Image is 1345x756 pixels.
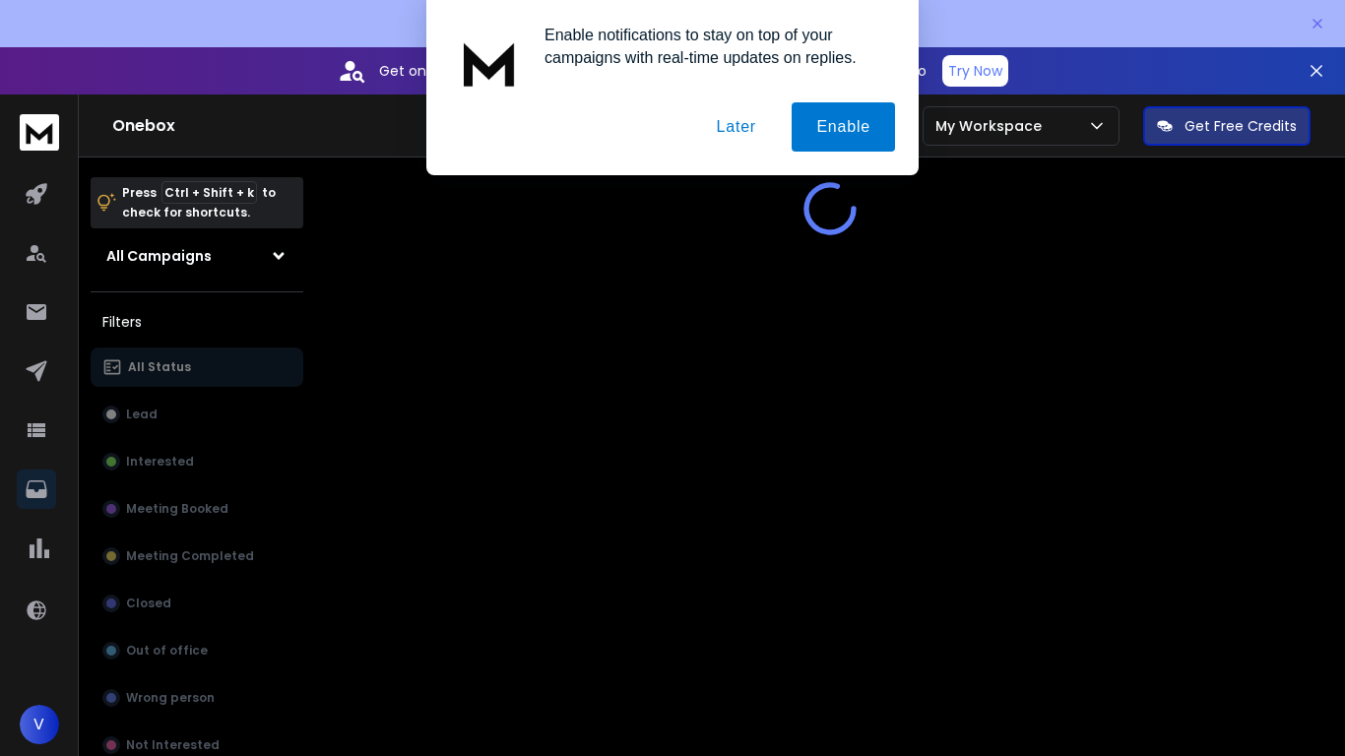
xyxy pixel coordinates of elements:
[91,236,303,276] button: All Campaigns
[20,705,59,744] button: V
[106,246,212,266] h1: All Campaigns
[91,308,303,336] h3: Filters
[161,181,257,204] span: Ctrl + Shift + k
[691,102,780,152] button: Later
[792,102,895,152] button: Enable
[122,183,276,222] p: Press to check for shortcuts.
[529,24,895,69] div: Enable notifications to stay on top of your campaigns with real-time updates on replies.
[450,24,529,102] img: notification icon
